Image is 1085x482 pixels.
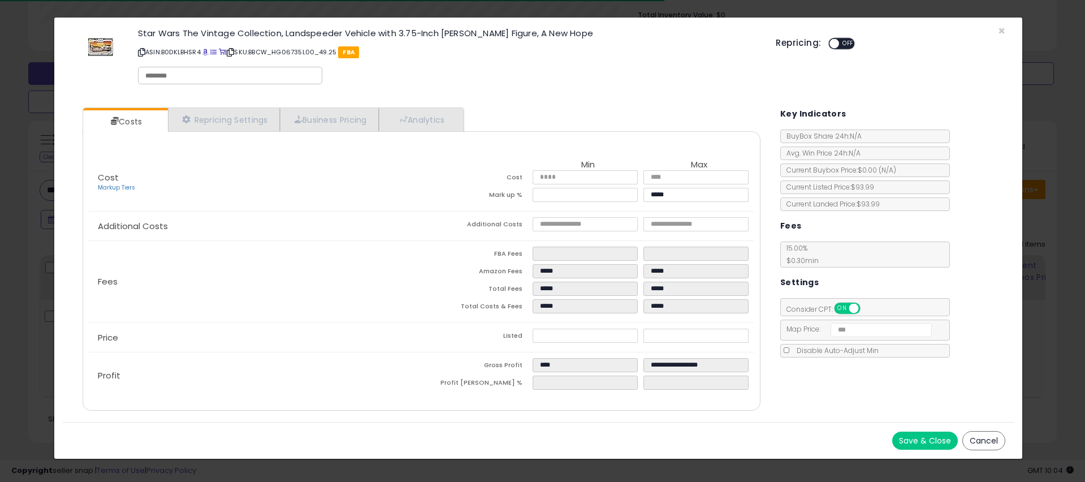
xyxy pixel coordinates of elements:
span: ON [835,304,849,313]
span: Consider CPT: [781,304,875,314]
button: Save & Close [892,432,958,450]
p: Additional Costs [89,222,421,231]
th: Max [643,160,754,170]
span: $0.00 [858,165,896,175]
p: Fees [89,277,421,286]
td: FBA Fees [422,247,533,264]
span: Avg. Win Price 24h: N/A [781,148,861,158]
td: Profit [PERSON_NAME] % [422,376,533,393]
a: Your listing only [219,48,225,57]
span: BuyBox Share 24h: N/A [781,131,862,141]
span: Current Listed Price: $93.99 [781,182,874,192]
a: Markup Tiers [98,183,135,192]
h5: Repricing: [776,38,821,48]
td: Listed [422,329,533,346]
h5: Settings [780,276,819,290]
img: 41B23wAlaHL._SL60_.jpg [84,29,118,63]
td: Mark up % [422,188,533,205]
span: × [998,23,1005,39]
td: Amazon Fees [422,264,533,282]
td: Additional Costs [422,217,533,235]
a: Analytics [379,108,462,131]
span: Map Price: [781,324,932,334]
td: Total Fees [422,282,533,299]
a: Costs [83,110,167,133]
td: Total Costs & Fees [422,299,533,317]
h5: Fees [780,219,802,233]
span: ( N/A ) [879,165,896,175]
th: Min [533,160,643,170]
a: Business Pricing [280,108,379,131]
p: Price [89,333,421,342]
span: 15.00 % [781,243,819,265]
span: Disable Auto-Adjust Min [791,346,879,355]
td: Gross Profit [422,358,533,376]
span: FBA [338,46,359,58]
span: Current Landed Price: $93.99 [781,199,880,209]
p: ASIN: B0DKLBHSR4 | SKU: BBCW_HG06735L00_49.25 [138,43,759,61]
p: Cost [89,173,421,192]
a: Repricing Settings [168,108,280,131]
a: All offer listings [210,48,217,57]
span: Current Buybox Price: [781,165,896,175]
span: OFF [839,39,857,49]
h3: Star Wars The Vintage Collection, Landspeeder Vehicle with 3.75-Inch [PERSON_NAME] Figure, A New ... [138,29,759,37]
span: OFF [858,304,876,313]
td: Cost [422,170,533,188]
p: Profit [89,371,421,380]
h5: Key Indicators [780,107,846,121]
span: $0.30 min [781,256,819,265]
button: Cancel [962,431,1005,450]
a: BuyBox page [202,48,209,57]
